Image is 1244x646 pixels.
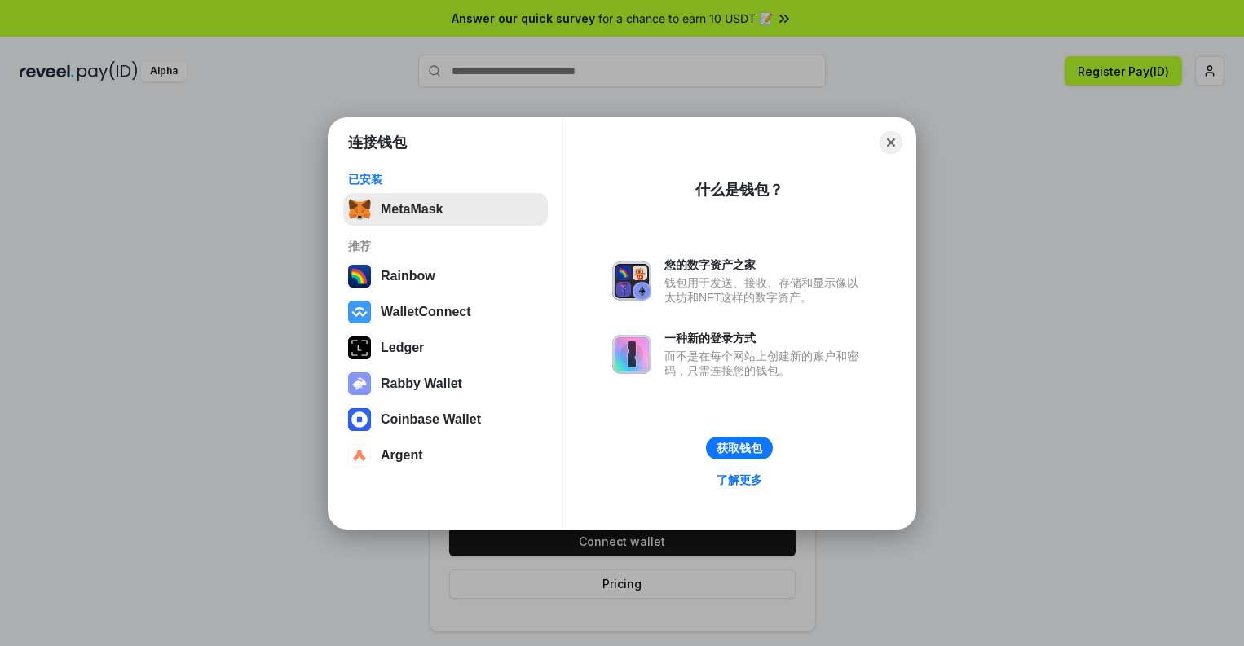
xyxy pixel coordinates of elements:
div: Ledger [381,341,424,355]
button: Coinbase Wallet [343,403,548,436]
img: svg+xml,%3Csvg%20width%3D%2228%22%20height%3D%2228%22%20viewBox%3D%220%200%2028%2028%22%20fill%3D... [348,408,371,431]
img: svg+xml,%3Csvg%20xmlns%3D%22http%3A%2F%2Fwww.w3.org%2F2000%2Fsvg%22%20fill%3D%22none%22%20viewBox... [612,335,651,374]
div: 获取钱包 [717,441,762,455]
div: MetaMask [381,202,443,217]
div: 您的数字资产之家 [664,257,867,272]
img: svg+xml,%3Csvg%20width%3D%2228%22%20height%3D%2228%22%20viewBox%3D%220%200%2028%2028%22%20fill%3D... [348,301,371,323]
div: 钱包用于发送、接收、存储和显示像以太坊和NFT这样的数字资产。 [664,275,867,305]
img: svg+xml,%3Csvg%20xmlns%3D%22http%3A%2F%2Fwww.w3.org%2F2000%2Fsvg%22%20fill%3D%22none%22%20viewBox... [612,261,651,301]
button: 获取钱包 [706,437,773,459]
div: Coinbase Wallet [381,412,481,427]
button: Argent [343,439,548,472]
button: Rabby Wallet [343,367,548,400]
div: 推荐 [348,239,543,253]
button: Close [880,131,902,154]
button: MetaMask [343,193,548,226]
div: 一种新的登录方式 [664,331,867,345]
button: Rainbow [343,260,548,292]
img: svg+xml,%3Csvg%20fill%3D%22none%22%20height%3D%2233%22%20viewBox%3D%220%200%2035%2033%22%20width%... [348,198,371,221]
div: Rabby Wallet [381,376,462,391]
h1: 连接钱包 [348,133,407,152]
div: 什么是钱包？ [695,180,783,200]
div: WalletConnect [381,305,471,319]
button: WalletConnect [343,296,548,328]
div: 已安装 [348,172,543,187]
button: Ledger [343,332,548,364]
div: Rainbow [381,269,435,283]
div: 而不是在每个网站上创建新的账户和密码，只需连接您的钱包。 [664,349,867,378]
img: svg+xml,%3Csvg%20xmlns%3D%22http%3A%2F%2Fwww.w3.org%2F2000%2Fsvg%22%20width%3D%2228%22%20height%3... [348,336,371,359]
a: 了解更多 [707,469,772,490]
img: svg+xml,%3Csvg%20width%3D%2228%22%20height%3D%2228%22%20viewBox%3D%220%200%2028%2028%22%20fill%3D... [348,444,371,467]
img: svg+xml,%3Csvg%20xmlns%3D%22http%3A%2F%2Fwww.w3.org%2F2000%2Fsvg%22%20fill%3D%22none%22%20viewBox... [348,372,371,395]
img: svg+xml,%3Csvg%20width%3D%22120%22%20height%3D%22120%22%20viewBox%3D%220%200%20120%20120%22%20fil... [348,265,371,288]
div: 了解更多 [717,472,762,487]
div: Argent [381,448,423,463]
